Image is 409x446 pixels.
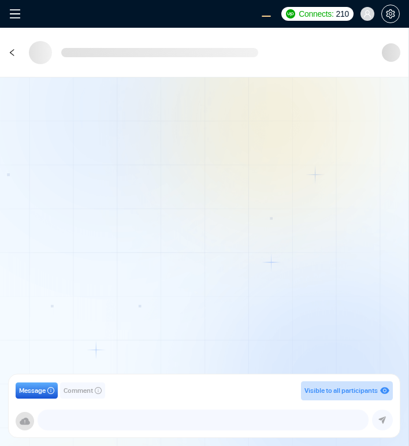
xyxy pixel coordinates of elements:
a: setting [381,9,400,18]
button: setting [381,5,400,23]
span: info-circle [47,387,54,394]
span: Message [19,385,46,396]
span: info-circle [95,387,102,394]
span: Comment [64,385,93,396]
span: user [363,10,371,18]
span: left [8,49,16,57]
span: setting [382,9,399,18]
img: upwork-logo.png [286,9,295,18]
span: eye [380,386,389,395]
span: Visible to all participants [304,386,378,395]
span: menu [9,8,21,20]
span: 210 [336,8,349,20]
button: Commentinfo-circle [60,382,105,399]
span: Connects: [299,8,333,20]
button: Messageinfo-circle [16,382,58,399]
